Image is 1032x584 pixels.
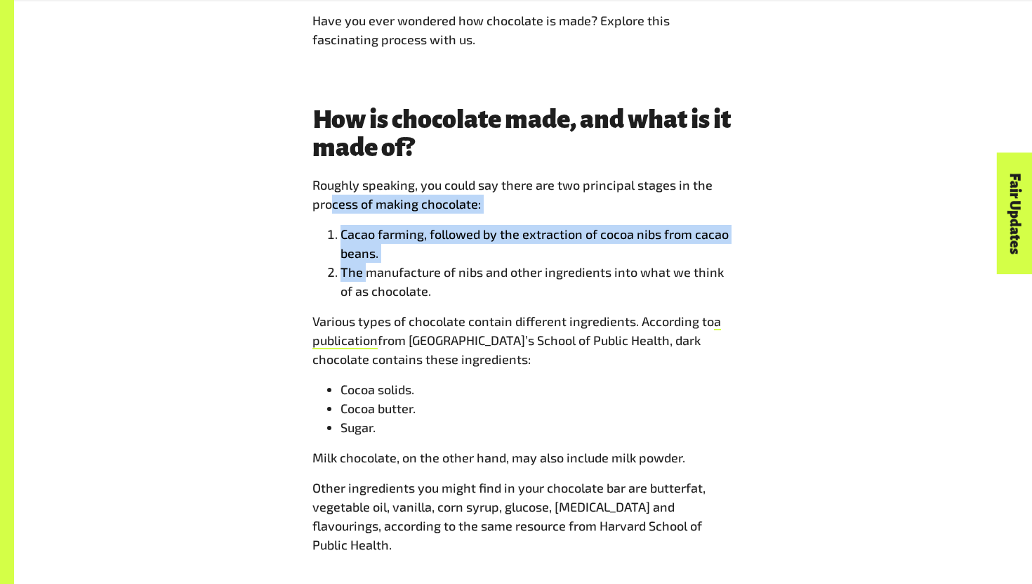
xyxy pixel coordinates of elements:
[340,420,376,435] span: Sugar.
[312,332,701,367] span: from [GEOGRAPHIC_DATA]’s School of Public Health, dark chocolate contains these ingredients:
[312,480,706,552] span: Other ingredients you might find in your chocolate bar are butterfat, vegetable oil, vanilla, cor...
[340,264,724,299] span: The manufacture of nibs and other ingredients into what we think of as chocolate.
[312,313,721,348] span: a publication
[312,177,713,212] span: Roughly speaking, you could say there are two principal stages in the process of making chocolate:
[340,382,414,397] span: Cocoa solids.
[312,105,731,162] b: How is chocolate made, and what is it made of?
[340,226,729,261] span: Cacao farming, followed by the extraction of cocoa nibs from cacao beans.
[312,450,685,465] span: Milk chocolate, on the other hand, may also include milk powder.
[340,401,416,416] span: Cocoa butter.
[312,313,714,329] span: Various types of chocolate contain different ingredients. According to
[312,313,721,349] a: a publication
[312,11,676,49] figcaption: Have you ever wondered how chocolate is made? Explore this fascinating process with us.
